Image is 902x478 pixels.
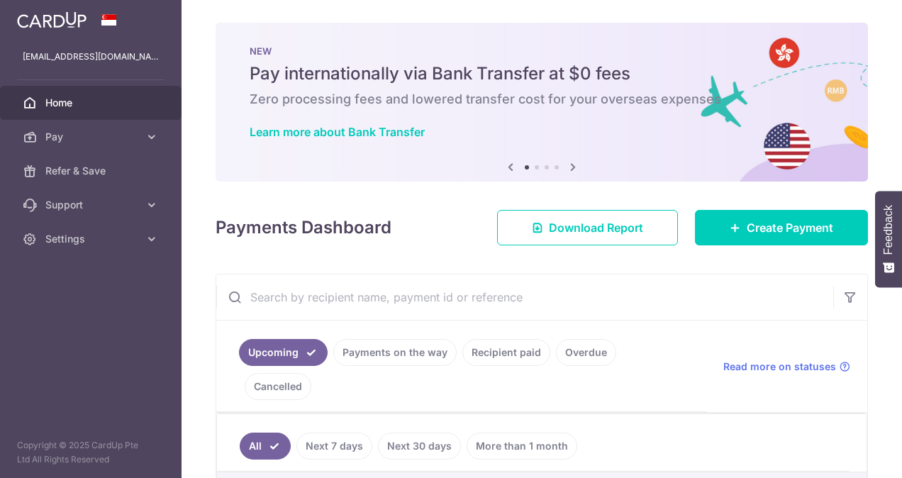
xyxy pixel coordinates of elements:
[17,11,87,28] img: CardUp
[239,339,328,366] a: Upcoming
[296,433,372,460] a: Next 7 days
[240,433,291,460] a: All
[882,205,895,255] span: Feedback
[497,210,678,245] a: Download Report
[556,339,616,366] a: Overdue
[723,360,850,374] a: Read more on statuses
[23,50,159,64] p: [EMAIL_ADDRESS][DOMAIN_NAME]
[216,215,391,240] h4: Payments Dashboard
[378,433,461,460] a: Next 30 days
[45,198,139,212] span: Support
[216,23,868,182] img: Bank transfer banner
[723,360,836,374] span: Read more on statuses
[245,373,311,400] a: Cancelled
[45,164,139,178] span: Refer & Save
[250,62,834,85] h5: Pay internationally via Bank Transfer at $0 fees
[747,219,833,236] span: Create Payment
[250,125,425,139] a: Learn more about Bank Transfer
[462,339,550,366] a: Recipient paid
[250,45,834,57] p: NEW
[695,210,868,245] a: Create Payment
[250,91,834,108] h6: Zero processing fees and lowered transfer cost for your overseas expenses
[45,130,139,144] span: Pay
[549,219,643,236] span: Download Report
[45,232,139,246] span: Settings
[875,191,902,287] button: Feedback - Show survey
[45,96,139,110] span: Home
[216,274,833,320] input: Search by recipient name, payment id or reference
[467,433,577,460] a: More than 1 month
[333,339,457,366] a: Payments on the way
